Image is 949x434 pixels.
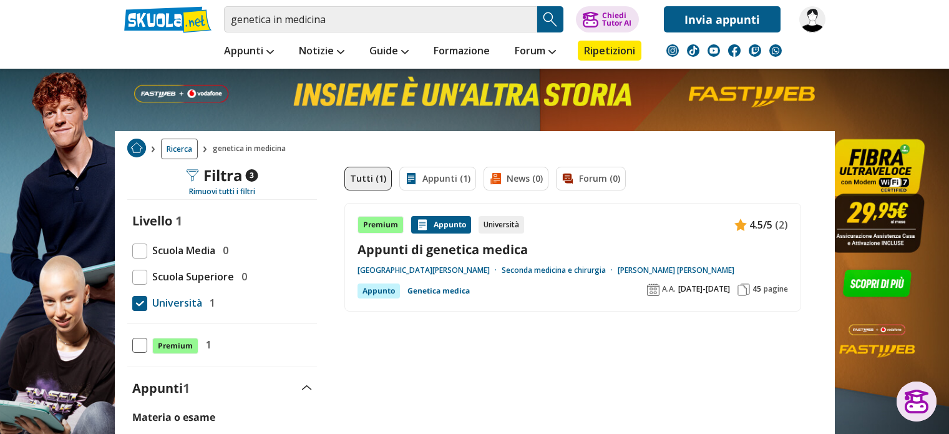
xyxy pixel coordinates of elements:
a: Invia appunti [664,6,781,32]
span: Scuola Media [147,242,215,259]
img: instagram [666,44,679,57]
div: Appunto [411,216,471,234]
span: 1 [201,337,212,353]
a: Forum [512,41,559,63]
span: 3 [245,169,258,182]
div: Chiedi Tutor AI [602,12,631,27]
a: [GEOGRAPHIC_DATA][PERSON_NAME] [358,265,502,275]
a: Appunti (1) [399,167,476,190]
img: Appunti filtro contenuto [405,172,417,185]
a: Home [127,139,146,159]
span: A.A. [662,284,676,294]
span: pagine [764,284,788,294]
img: twitch [749,44,761,57]
img: Appunti contenuto [734,219,747,231]
span: Università [147,295,202,311]
img: Anno accademico [647,284,659,296]
span: Scuola Superiore [147,269,234,285]
button: Search Button [537,6,563,32]
img: facebook [728,44,741,57]
img: Claudiapet [799,6,825,32]
span: Premium [152,338,198,354]
a: Tutti (1) [344,167,392,190]
a: Appunti di genetica medica [358,241,788,258]
div: Filtra [186,167,258,184]
label: Materia o esame [132,410,215,424]
img: Apri e chiudi sezione [302,385,312,390]
a: Appunti [221,41,277,63]
img: Cerca appunti, riassunti o versioni [541,10,560,29]
img: tiktok [687,44,699,57]
img: Pagine [737,284,750,296]
img: Filtra filtri mobile [186,169,198,182]
label: Appunti [132,380,190,397]
span: 1 [205,295,215,311]
a: Ripetizioni [578,41,641,61]
div: Rimuovi tutti i filtri [127,187,317,197]
span: 0 [218,242,228,259]
span: 1 [175,212,182,229]
a: Seconda medicina e chirurgia [502,265,618,275]
img: WhatsApp [769,44,782,57]
div: Università [479,216,524,234]
a: Genetica medica [407,284,470,298]
img: Home [127,139,146,157]
label: Livello [132,212,172,229]
a: Notizie [296,41,348,63]
img: youtube [708,44,720,57]
img: Appunti contenuto [416,219,429,231]
button: ChiediTutor AI [576,6,639,32]
a: Formazione [431,41,493,63]
a: [PERSON_NAME] [PERSON_NAME] [618,265,734,275]
span: 1 [183,380,190,397]
span: (2) [775,217,788,233]
span: 45 [752,284,761,294]
input: Cerca appunti, riassunti o versioni [224,6,537,32]
span: [DATE]-[DATE] [678,284,730,294]
span: 4.5/5 [749,217,772,233]
span: genetica in medicina [213,139,291,159]
span: 0 [236,269,247,285]
div: Appunto [358,284,400,298]
a: Ricerca [161,139,198,159]
a: Guide [366,41,412,63]
div: Premium [358,216,404,234]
